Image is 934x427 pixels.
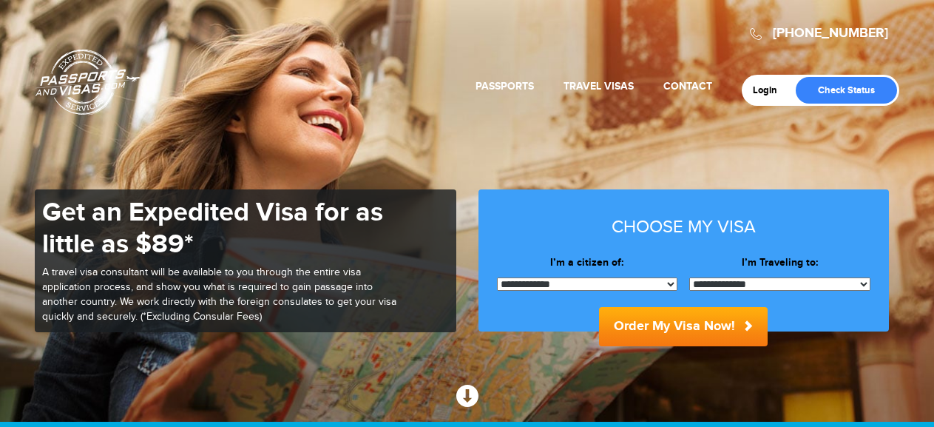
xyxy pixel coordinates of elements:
a: Check Status [796,77,897,104]
a: Contact [663,80,712,93]
label: I’m Traveling to: [689,255,870,270]
button: Order My Visa Now! [599,307,768,346]
a: Passports [476,80,534,93]
a: Passports & [DOMAIN_NAME] [35,49,141,115]
h3: Choose my visa [497,218,870,237]
h1: Get an Expedited Visa for as little as $89* [42,197,397,260]
a: [PHONE_NUMBER] [773,25,888,41]
a: Travel Visas [564,80,634,93]
p: A travel visa consultant will be available to you through the entire visa application process, an... [42,266,397,325]
label: I’m a citizen of: [497,255,678,270]
a: Login [753,84,788,96]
